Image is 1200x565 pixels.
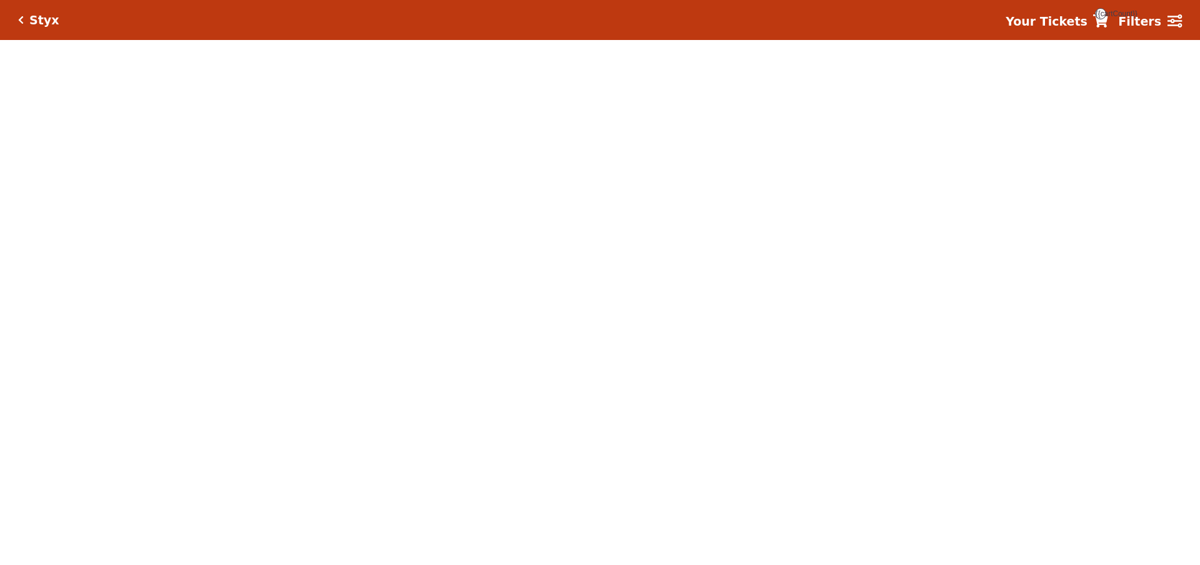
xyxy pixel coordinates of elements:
a: Filters [1118,12,1182,31]
strong: Filters [1118,14,1161,28]
h5: Styx [29,13,59,27]
a: Your Tickets {{cartCount}} [1006,12,1108,31]
a: Click here to go back to filters [18,16,24,24]
span: {{cartCount}} [1095,8,1106,19]
strong: Your Tickets [1006,14,1087,28]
